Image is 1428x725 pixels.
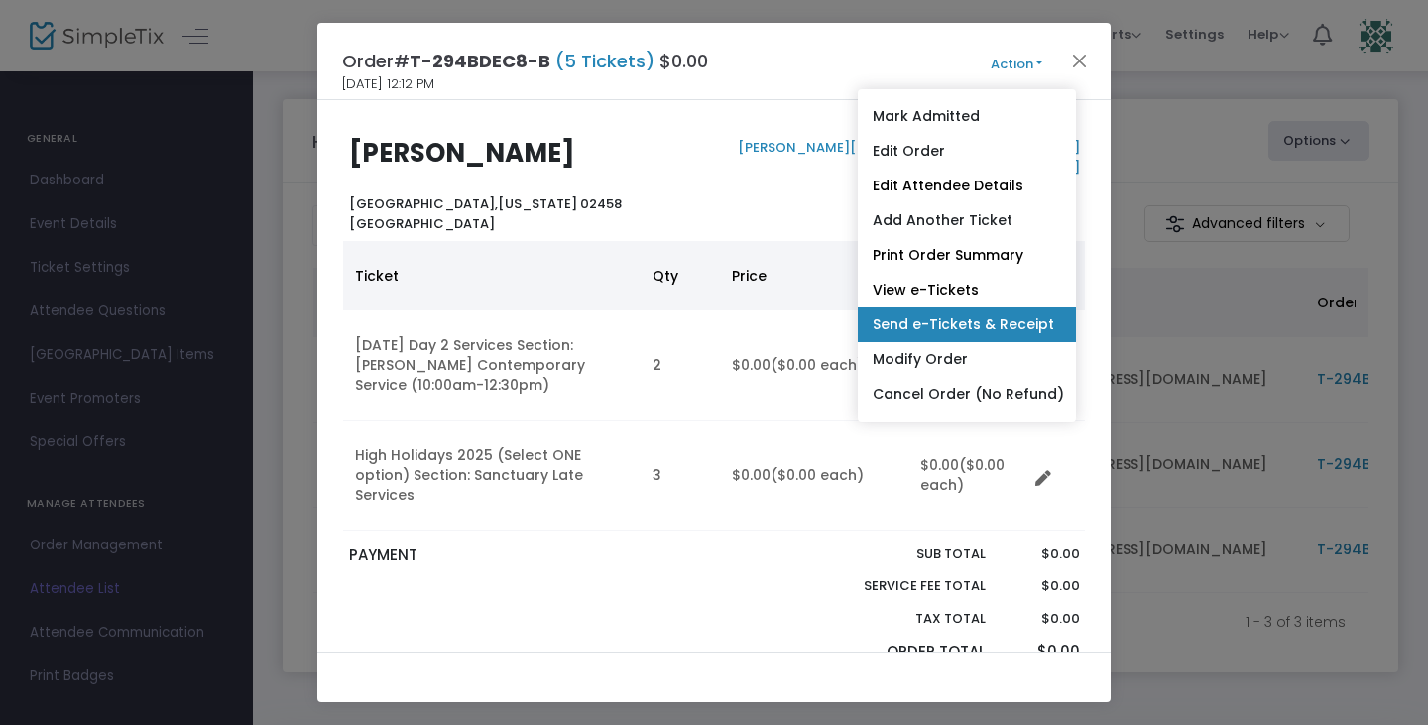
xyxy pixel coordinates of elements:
[858,203,1076,238] a: Add Another Ticket
[771,355,864,375] span: ($0.00 each)
[343,310,641,421] td: [DATE] Day 2 Services Section: [PERSON_NAME] Contemporary Service (10:00am-12:30pm)
[817,609,986,629] p: Tax Total
[343,421,641,531] td: High Holidays 2025 (Select ONE option) Section: Sanctuary Late Services
[1005,641,1079,664] p: $0.00
[349,194,498,213] span: [GEOGRAPHIC_DATA],
[1005,609,1079,629] p: $0.00
[641,421,720,531] td: 3
[720,421,908,531] td: $0.00
[1005,544,1079,564] p: $0.00
[720,241,908,310] th: Price
[349,194,622,233] b: [US_STATE] 02458 [GEOGRAPHIC_DATA]
[734,138,1080,177] a: [PERSON_NAME][EMAIL_ADDRESS][PERSON_NAME][DOMAIN_NAME]
[957,54,1076,75] button: Action
[349,135,575,171] b: [PERSON_NAME]
[858,134,1076,169] a: Edit Order
[550,49,659,73] span: (5 Tickets)
[858,273,1076,307] a: View e-Tickets
[720,310,908,421] td: $0.00
[343,241,1085,531] div: Data table
[920,455,1005,495] span: ($0.00 each)
[858,307,1076,342] a: Send e-Tickets & Receipt
[858,99,1076,134] a: Mark Admitted
[858,342,1076,377] a: Modify Order
[817,576,986,596] p: Service Fee Total
[1005,576,1079,596] p: $0.00
[771,465,864,485] span: ($0.00 each)
[343,241,641,310] th: Ticket
[641,310,720,421] td: 2
[858,169,1076,203] a: Edit Attendee Details
[858,238,1076,273] a: Print Order Summary
[410,49,550,73] span: T-294BDEC8-B
[342,74,434,94] span: [DATE] 12:12 PM
[1067,48,1093,73] button: Close
[817,641,986,664] p: Order Total
[858,377,1076,412] a: Cancel Order (No Refund)
[817,544,986,564] p: Sub total
[349,544,705,567] p: PAYMENT
[641,241,720,310] th: Qty
[342,48,708,74] h4: Order# $0.00
[908,421,1027,531] td: $0.00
